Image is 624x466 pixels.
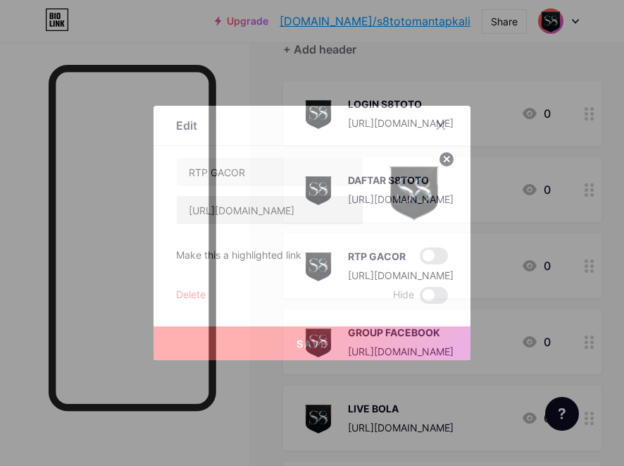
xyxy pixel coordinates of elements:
span: Save [297,338,328,350]
div: Edit [176,117,197,134]
div: Delete [176,287,206,304]
div: Make this a highlighted link [176,247,301,264]
span: Hide [393,287,414,304]
button: Save [154,326,470,360]
input: Title [177,158,363,186]
img: link_thumbnail [380,157,448,225]
input: URL [177,196,363,224]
